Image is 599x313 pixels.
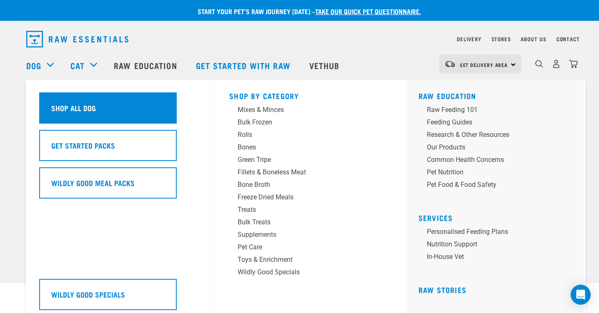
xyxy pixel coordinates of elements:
[238,192,368,202] div: Freeze Dried Meals
[229,267,388,280] a: Wildly Good Specials
[229,142,388,155] a: Bones
[444,60,456,68] img: van-moving.png
[419,252,577,264] a: In-house vet
[238,242,368,252] div: Pet Care
[238,142,368,152] div: Bones
[238,117,368,127] div: Bulk Frozen
[427,105,557,115] div: Raw Feeding 101
[229,117,388,130] a: Bulk Frozen
[427,180,557,190] div: Pet Food & Food Safety
[427,155,557,165] div: Common Health Concerns
[419,94,476,98] a: Raw Education
[51,289,125,300] h5: Wildly Good Specials
[521,37,546,40] a: About Us
[419,214,577,220] h5: Services
[419,239,577,252] a: Nutrition Support
[419,180,577,192] a: Pet Food & Food Safety
[229,167,388,180] a: Fillets & Boneless Meat
[229,180,388,192] a: Bone Broth
[457,37,481,40] a: Delivery
[39,167,198,205] a: Wildly Good Meal Packs
[238,255,368,265] div: Toys & Enrichment
[39,130,198,167] a: Get Started Packs
[229,105,388,117] a: Mixes & Minces
[238,205,368,215] div: Treats
[427,142,557,152] div: Our Products
[51,140,115,151] h5: Get Started Packs
[419,105,577,117] a: Raw Feeding 101
[491,37,511,40] a: Stores
[229,217,388,230] a: Bulk Treats
[460,63,508,66] span: Set Delivery Area
[427,167,557,177] div: Pet Nutrition
[238,230,368,240] div: Supplements
[571,285,591,305] div: Open Intercom Messenger
[229,92,388,98] h5: Shop By Category
[419,142,577,155] a: Our Products
[105,49,187,82] a: Raw Education
[301,49,350,82] a: Vethub
[229,242,388,255] a: Pet Care
[238,217,368,227] div: Bulk Treats
[556,37,580,40] a: Contact
[26,31,128,47] img: Raw Essentials Logo
[229,205,388,217] a: Treats
[419,155,577,167] a: Common Health Concerns
[427,117,557,127] div: Feeding Guides
[535,60,543,68] img: home-icon-1@2x.png
[238,130,368,140] div: Rolls
[238,105,368,115] div: Mixes & Minces
[315,9,421,13] a: take our quick pet questionnaire.
[188,49,301,82] a: Get started with Raw
[229,230,388,242] a: Supplements
[419,288,466,292] a: Raw Stories
[419,227,577,239] a: Personalised Feeding Plans
[238,180,368,190] div: Bone Broth
[229,192,388,205] a: Freeze Dried Meals
[51,102,96,113] h5: Shop All Dog
[569,60,578,68] img: home-icon@2x.png
[39,92,198,130] a: Shop All Dog
[427,130,557,140] div: Research & Other Resources
[51,177,135,188] h5: Wildly Good Meal Packs
[238,155,368,165] div: Green Tripe
[552,60,561,68] img: user.png
[229,155,388,167] a: Green Tripe
[419,130,577,142] a: Research & Other Resources
[229,130,388,142] a: Rolls
[238,267,368,277] div: Wildly Good Specials
[238,167,368,177] div: Fillets & Boneless Meat
[419,117,577,130] a: Feeding Guides
[20,27,580,51] nav: dropdown navigation
[229,255,388,267] a: Toys & Enrichment
[26,59,41,72] a: Dog
[419,167,577,180] a: Pet Nutrition
[70,59,85,72] a: Cat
